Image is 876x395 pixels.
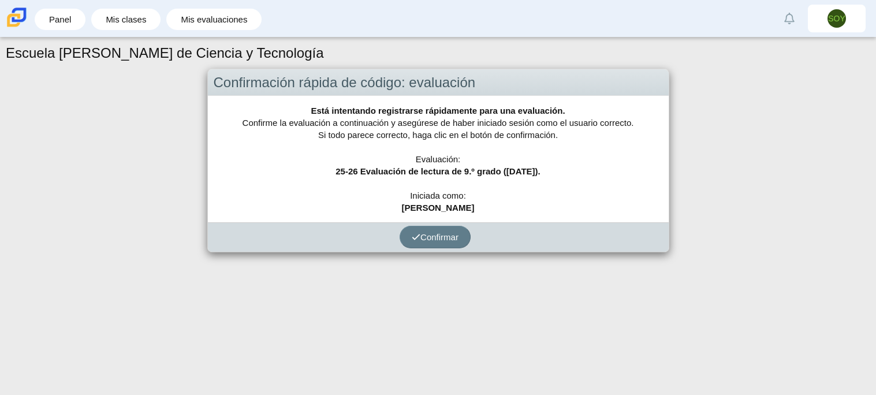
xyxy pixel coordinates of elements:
font: Está intentando registrarse rápidamente para una evaluación. [311,106,565,115]
a: SOY [808,5,866,32]
font: Panel [49,14,71,24]
font: Evaluación: [416,154,461,164]
font: Mis clases [106,14,146,24]
a: Mis clases [97,9,155,30]
font: Confirmación rápida de código: evaluación [214,74,476,90]
font: Confirme la evaluación a continuación y asegúrese de haber iniciado sesión como el usuario correcto. [243,118,634,128]
a: Panel [40,9,80,30]
font: [PERSON_NAME] [402,203,475,213]
font: Mis evaluaciones [181,14,247,24]
font: 25-26 Evaluación de lectura de 9.º grado ([DATE]). [336,166,540,176]
a: Alertas [777,6,802,31]
font: Si todo parece correcto, haga clic en el botón de confirmación. [318,130,558,140]
a: Escuela Carmen de Ciencia y Tecnología [5,21,29,31]
font: Confirmar [420,232,458,242]
a: Mis evaluaciones [172,9,256,30]
font: SOY [828,14,845,23]
img: Escuela Carmen de Ciencia y Tecnología [5,5,29,29]
button: Confirmar [400,226,471,248]
font: Iniciada como: [410,191,466,200]
font: Escuela [PERSON_NAME] de Ciencia y Tecnología [6,45,324,61]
